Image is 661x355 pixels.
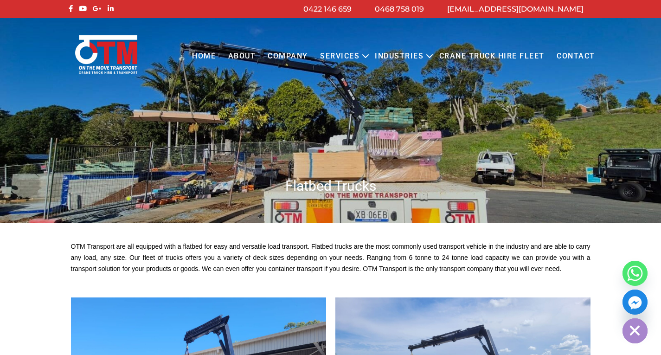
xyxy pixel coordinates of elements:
[66,177,595,195] h1: Flatbed Trucks
[369,44,430,69] a: Industries
[314,44,366,69] a: Services
[622,290,648,315] a: Facebook_Messenger
[73,34,139,75] img: Otmtransport
[186,44,222,69] a: Home
[447,5,584,13] a: [EMAIL_ADDRESS][DOMAIN_NAME]
[262,44,314,69] a: COMPANY
[303,5,352,13] a: 0422 146 659
[375,5,424,13] a: 0468 758 019
[433,44,550,69] a: Crane Truck Hire Fleet
[551,44,601,69] a: Contact
[71,241,590,274] p: OTM Transport are all equipped with a flatbed for easy and versatile load transport. Flatbed truc...
[622,261,648,286] a: Whatsapp
[222,44,262,69] a: About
